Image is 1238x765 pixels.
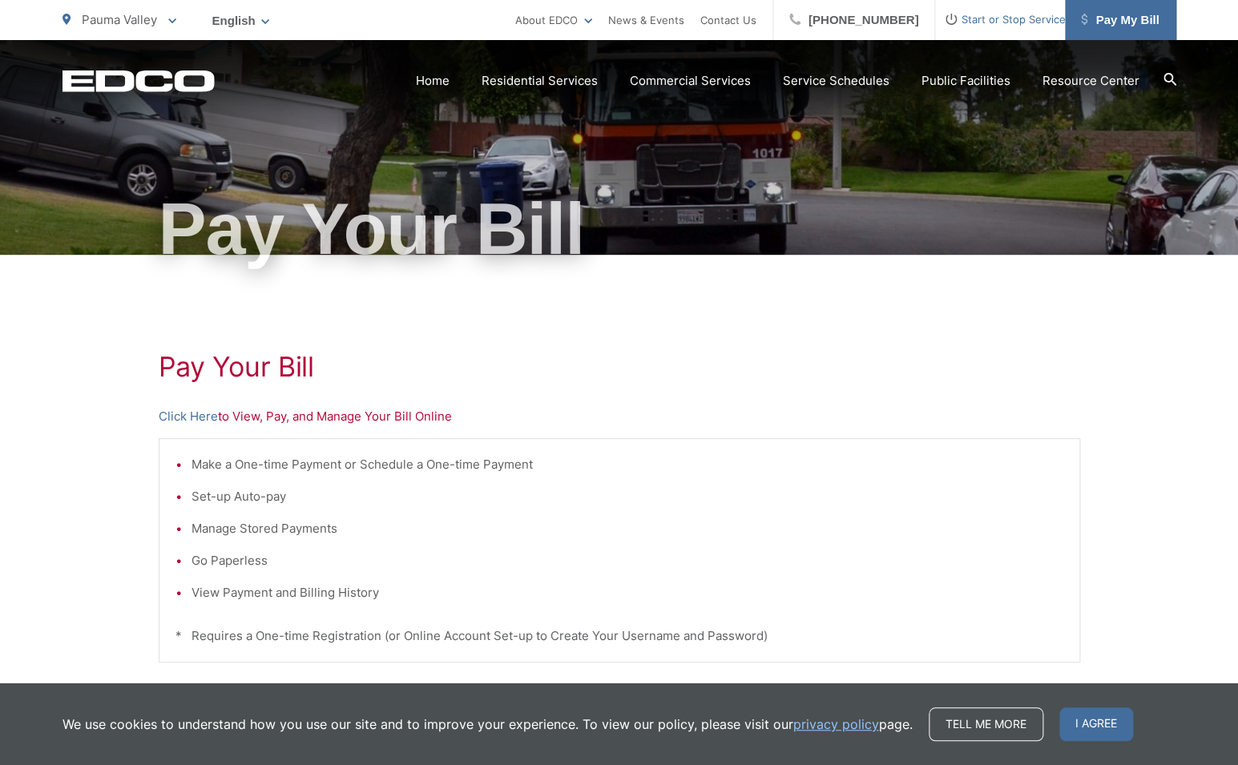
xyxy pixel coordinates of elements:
[192,455,1063,474] li: Make a One-time Payment or Schedule a One-time Payment
[929,707,1043,741] a: Tell me more
[1081,10,1159,30] span: Pay My Bill
[63,70,215,92] a: EDCD logo. Return to the homepage.
[482,71,598,91] a: Residential Services
[192,487,1063,506] li: Set-up Auto-pay
[630,71,751,91] a: Commercial Services
[192,551,1063,570] li: Go Paperless
[416,71,450,91] a: Home
[783,71,889,91] a: Service Schedules
[1059,707,1133,741] span: I agree
[159,407,1080,426] p: to View, Pay, and Manage Your Bill Online
[192,583,1063,602] li: View Payment and Billing History
[608,10,684,30] a: News & Events
[700,10,756,30] a: Contact Us
[82,12,157,27] span: Pauma Valley
[793,715,879,734] a: privacy policy
[63,715,913,734] p: We use cookies to understand how you use our site and to improve your experience. To view our pol...
[515,10,592,30] a: About EDCO
[159,351,1080,383] h1: Pay Your Bill
[200,7,281,34] span: English
[192,519,1063,538] li: Manage Stored Payments
[1042,71,1139,91] a: Resource Center
[175,626,1063,646] p: * Requires a One-time Registration (or Online Account Set-up to Create Your Username and Password)
[63,189,1176,269] h1: Pay Your Bill
[921,71,1010,91] a: Public Facilities
[159,407,218,426] a: Click Here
